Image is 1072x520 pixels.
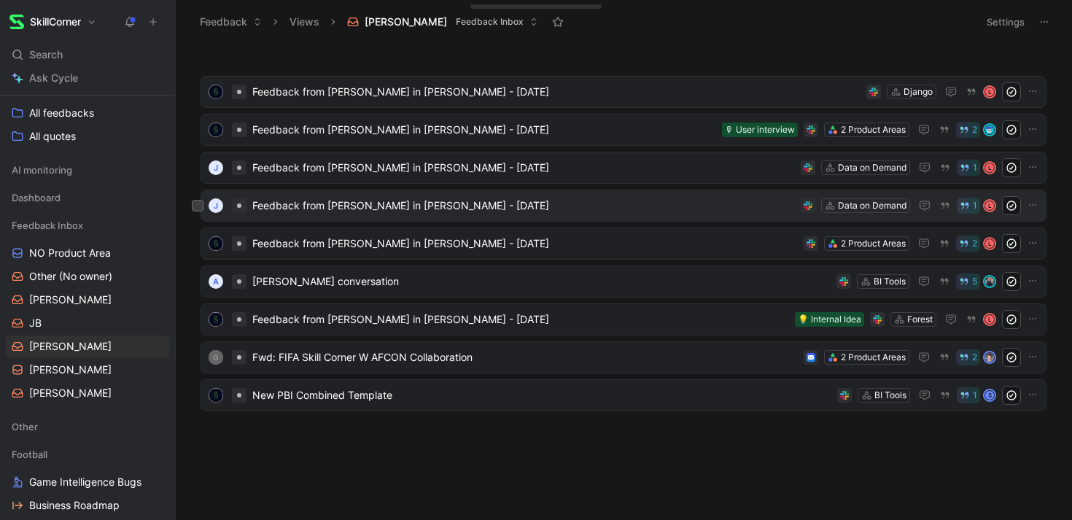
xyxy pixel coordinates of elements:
[798,312,861,327] div: 💡 Internal Idea
[29,362,112,377] span: [PERSON_NAME]
[201,152,1046,184] a: JFeedback from [PERSON_NAME] in [PERSON_NAME] - [DATE]Data on Demand1L
[201,114,1046,146] a: logoFeedback from [PERSON_NAME] in [PERSON_NAME] - [DATE]2 Product Areas🎙 User interview2avatar
[6,359,169,381] a: [PERSON_NAME]
[30,15,81,28] h1: SkillCorner
[456,15,524,29] span: Feedback Inbox
[874,388,906,403] div: BI Tools
[252,235,798,252] span: Feedback from [PERSON_NAME] in [PERSON_NAME] - [DATE]
[6,214,169,236] div: Feedback Inbox
[29,246,111,260] span: NO Product Area
[12,218,83,233] span: Feedback Inbox
[29,292,112,307] span: [PERSON_NAME]
[252,273,831,290] span: [PERSON_NAME] conversation
[209,388,223,403] img: logo
[252,197,795,214] span: Feedback from [PERSON_NAME] in [PERSON_NAME] - [DATE]
[904,85,933,99] div: Django
[972,277,977,286] span: 5
[6,187,169,209] div: Dashboard
[6,416,169,438] div: Other
[957,198,980,214] button: 1
[6,187,169,213] div: Dashboard
[209,123,223,137] img: logo
[29,129,76,144] span: All quotes
[6,159,169,185] div: AI monitoring
[6,382,169,404] a: [PERSON_NAME]
[725,123,795,137] div: 🎙 User interview
[252,387,831,404] span: New PBI Combined Template
[209,350,223,365] div: G
[973,163,977,172] span: 1
[984,201,995,211] div: L
[283,11,326,33] button: Views
[29,475,141,489] span: Game Intelligence Bugs
[12,419,38,434] span: Other
[956,122,980,138] button: 2
[956,236,980,252] button: 2
[6,102,169,124] a: All feedbacks
[209,274,223,289] div: A
[838,198,906,213] div: Data on Demand
[984,125,995,135] img: avatar
[29,46,63,63] span: Search
[193,11,268,33] button: Feedback
[252,159,795,176] span: Feedback from [PERSON_NAME] in [PERSON_NAME] - [DATE]
[980,12,1031,32] button: Settings
[201,303,1046,335] a: logoFeedback from [PERSON_NAME] in [PERSON_NAME] - [DATE]Forest💡 Internal IdeaL
[201,76,1046,108] a: logoFeedback from [PERSON_NAME] in [PERSON_NAME] - [DATE]DjangoL
[209,236,223,251] img: logo
[209,198,223,213] div: J
[201,265,1046,298] a: A[PERSON_NAME] conversationBI Tools5avatar
[29,386,112,400] span: [PERSON_NAME]
[972,239,977,248] span: 2
[365,15,447,29] span: [PERSON_NAME]
[201,341,1046,373] a: GFwd: FIFA Skill Corner W AFCON Collaboration2 Product Areas2avatar
[6,125,169,147] a: All quotes
[29,316,42,330] span: JB
[6,471,169,493] a: Game Intelligence Bugs
[12,163,72,177] span: AI monitoring
[29,498,120,513] span: Business Roadmap
[874,274,906,289] div: BI Tools
[29,269,112,284] span: Other (No owner)
[957,387,980,403] button: 1
[6,494,169,516] a: Business Roadmap
[984,390,995,400] div: S
[6,335,169,357] a: [PERSON_NAME]
[201,379,1046,411] a: logoNew PBI Combined TemplateBI Tools1S
[6,159,169,181] div: AI monitoring
[984,87,995,97] div: L
[984,163,995,173] div: L
[984,314,995,325] div: L
[841,350,906,365] div: 2 Product Areas
[6,12,100,32] button: SkillCornerSkillCorner
[973,391,977,400] span: 1
[6,443,169,465] div: Football
[12,190,61,205] span: Dashboard
[972,125,977,134] span: 2
[6,242,169,264] a: NO Product Area
[209,160,223,175] div: J
[984,352,995,362] img: avatar
[209,312,223,327] img: logo
[9,15,24,29] img: SkillCorner
[956,349,980,365] button: 2
[12,447,47,462] span: Football
[29,69,78,87] span: Ask Cycle
[841,123,906,137] div: 2 Product Areas
[6,44,169,66] div: Search
[984,276,995,287] img: avatar
[956,273,980,290] button: 5
[972,353,977,362] span: 2
[838,160,906,175] div: Data on Demand
[6,289,169,311] a: [PERSON_NAME]
[984,238,995,249] div: L
[341,11,545,33] button: [PERSON_NAME]Feedback Inbox
[29,106,94,120] span: All feedbacks
[957,160,980,176] button: 1
[252,349,798,366] span: Fwd: FIFA Skill Corner W AFCON Collaboration
[907,312,933,327] div: Forest
[252,311,789,328] span: Feedback from [PERSON_NAME] in [PERSON_NAME] - [DATE]
[201,228,1046,260] a: logoFeedback from [PERSON_NAME] in [PERSON_NAME] - [DATE]2 Product Areas2L
[973,201,977,210] span: 1
[6,214,169,404] div: Feedback InboxNO Product AreaOther (No owner)[PERSON_NAME]JB[PERSON_NAME][PERSON_NAME][PERSON_NAME]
